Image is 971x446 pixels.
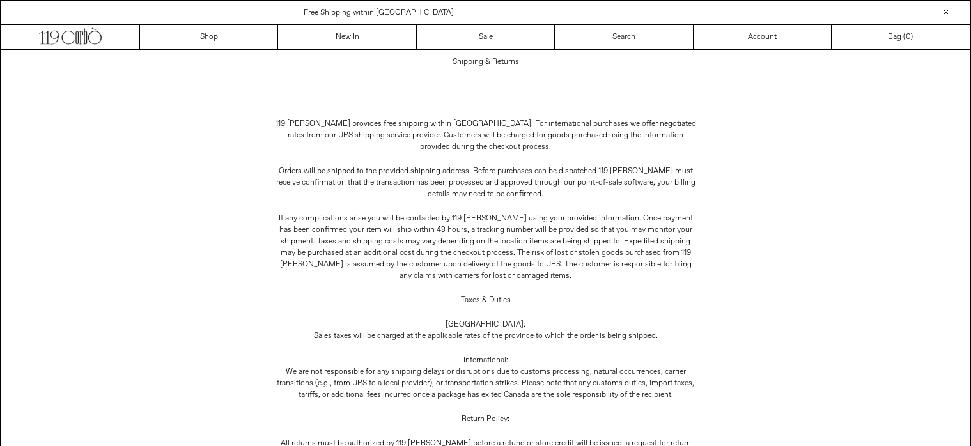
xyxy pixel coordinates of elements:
p: 119 [PERSON_NAME] provides free shipping within [GEOGRAPHIC_DATA]. For international purchases we... [274,112,697,159]
a: Account [694,25,832,49]
a: Shop [140,25,278,49]
span: Sales taxes will be charged at the applicable rates of the province to which the order is being s... [314,331,658,341]
p: Taxes & Duties [274,288,697,312]
a: Search [555,25,693,49]
p: We are not responsible for any shipping delays or disruptions due to customs processing, natural ... [274,348,697,407]
p: Orders will be shipped to the provided shipping address. Before purchases can be dispatched 119 [... [274,159,697,206]
p: If any complications arise you will be contacted by 119 [PERSON_NAME] using your provided informa... [274,206,697,288]
h1: Shipping & Returns [453,51,519,73]
a: Sale [417,25,555,49]
span: ) [906,31,913,43]
span: [GEOGRAPHIC_DATA]: [446,319,525,330]
span: 0 [906,32,910,42]
a: Free Shipping within [GEOGRAPHIC_DATA] [304,8,454,18]
span: International: [463,355,508,365]
a: New In [278,25,416,49]
a: Bag () [832,25,970,49]
p: Return Policy: [274,407,697,431]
